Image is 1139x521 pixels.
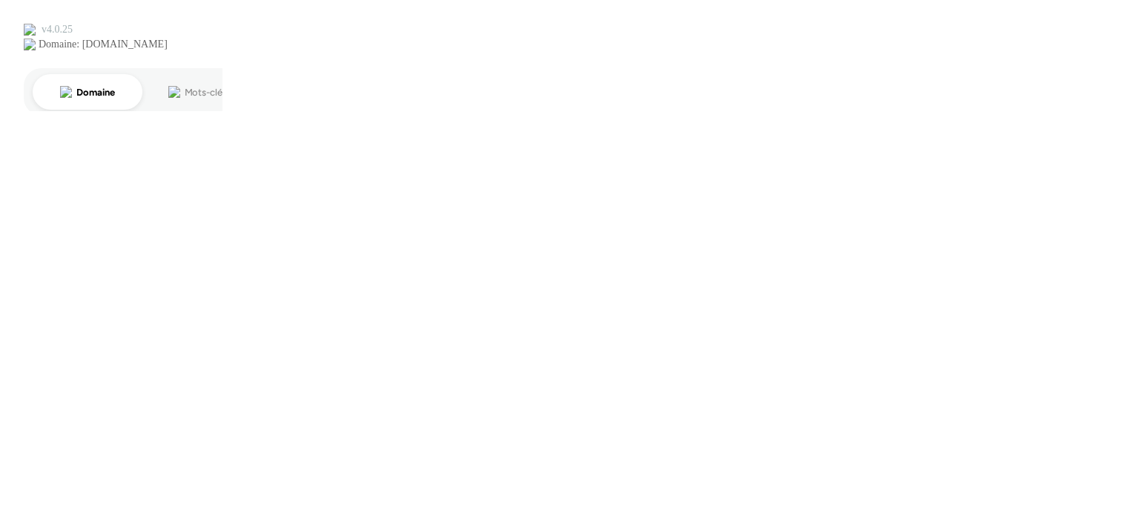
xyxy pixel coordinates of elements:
div: Domaine: [DOMAIN_NAME] [39,39,168,50]
img: website_grey.svg [24,39,36,50]
img: tab_domain_overview_orange.svg [60,86,72,98]
img: tab_keywords_by_traffic_grey.svg [168,86,180,98]
div: Mots-clés [185,87,227,97]
div: Domaine [76,87,114,97]
div: v 4.0.25 [42,24,73,36]
img: logo_orange.svg [24,24,36,36]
